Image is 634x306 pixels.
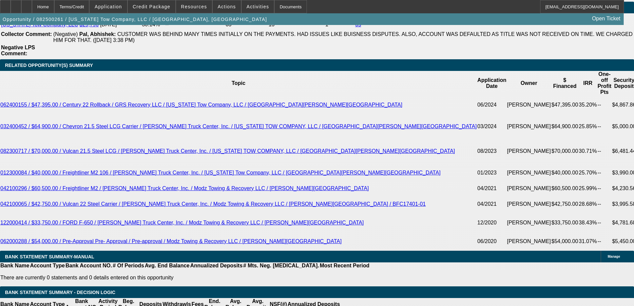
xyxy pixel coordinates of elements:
[30,262,65,269] th: Account Type
[551,213,578,232] td: $33,750.00
[79,31,116,37] b: Pal, Abhishek:
[144,262,190,269] th: Avg. End Balance
[65,262,112,269] th: Bank Account NO.
[477,213,507,232] td: 12/2020
[0,238,341,244] a: 062000288 / $54,000.00 / Pre-Approval Pre- Approval / Pre-approval / Modz Towing & Recovery LLC /...
[477,163,507,182] td: 01/2023
[95,4,122,9] span: Application
[551,139,578,163] td: $70,000.00
[578,213,597,232] td: 38.43%
[243,262,319,269] th: # Mts. Neg. [MEDICAL_DATA].
[597,163,612,182] td: --
[551,114,578,139] td: $64,900.00
[0,102,402,108] a: 062400155 / $47,395.00 / Century 22 Rollback / GRS Recovery LLC / [US_STATE] Tow Company, LLC / [...
[578,232,597,251] td: 31.07%
[128,0,175,13] button: Credit Package
[0,170,441,175] a: 012300084 / $40,000.00 / Freightliner M2 106 / [PERSON_NAME] Truck Center, Inc. / [US_STATE] Tow ...
[578,114,597,139] td: 25.85%
[477,71,507,96] th: Application Date
[112,262,144,269] th: # Of Periods
[589,13,623,24] a: Open Ticket
[597,96,612,114] td: --
[578,139,597,163] td: 30.71%
[477,195,507,213] td: 04/2021
[578,163,597,182] td: 25.70%
[1,45,35,56] b: Negative LPS Comment:
[507,163,551,182] td: [PERSON_NAME]
[507,195,551,213] td: [PERSON_NAME]
[507,182,551,195] td: [PERSON_NAME]
[597,139,612,163] td: --
[551,163,578,182] td: $40,000.00
[551,182,578,195] td: $60,500.00
[0,148,455,154] a: 082300717 / $70,000.00 / Vulcan 21.5 Steel LCG / [PERSON_NAME] Truck Center, Inc. / [US_STATE] TO...
[477,182,507,195] td: 04/2021
[1,31,52,37] b: Collector Comment:
[242,0,274,13] button: Activities
[477,232,507,251] td: 06/2020
[319,262,370,269] th: Most Recent Period
[247,4,269,9] span: Activities
[507,213,551,232] td: [PERSON_NAME]
[597,195,612,213] td: --
[597,71,612,96] th: One-off Profit Pts
[578,195,597,213] td: 28.68%
[507,71,551,96] th: Owner
[53,31,78,37] span: (Negative)
[477,114,507,139] td: 03/2024
[597,213,612,232] td: --
[176,0,212,13] button: Resources
[507,96,551,114] td: [PERSON_NAME]
[5,254,94,259] span: BANK STATEMENT SUMMARY-MANUAL
[3,17,267,22] span: Opportunity / 082500261 / [US_STATE] Tow Company, LLC / [GEOGRAPHIC_DATA], [GEOGRAPHIC_DATA]
[477,139,507,163] td: 08/2023
[551,195,578,213] td: $42,750.00
[608,255,620,258] span: Manage
[597,232,612,251] td: --
[578,96,597,114] td: 35.20%
[597,114,612,139] td: --
[53,31,633,43] span: CUSTOMER WAS BEHIND MANY TIMES INITIALLY ON THE PAYMENTS. HAD ISSUES LIKE BUISNESS DISPUTES. ALSO...
[5,63,93,68] span: RELATED OPPORTUNITY(S) SUMMARY
[90,0,127,13] button: Application
[507,139,551,163] td: [PERSON_NAME]
[578,182,597,195] td: 25.99%
[597,182,612,195] td: --
[181,4,207,9] span: Resources
[0,220,364,225] a: 122000414 / $33,750.00 / FORD F-650 / [PERSON_NAME] Truck Center, Inc. / Modz Towing & Recovery L...
[190,262,243,269] th: Annualized Deposits
[0,185,369,191] a: 042100296 / $60,500.00 / Freightliner M2 / [PERSON_NAME] Truck Center, Inc. / Modz Towing & Recov...
[551,96,578,114] td: $47,395.00
[477,96,507,114] td: 06/2024
[507,114,551,139] td: [PERSON_NAME]
[551,71,578,96] th: $ Financed
[578,71,597,96] th: IRR
[213,0,241,13] button: Actions
[218,4,236,9] span: Actions
[551,232,578,251] td: $54,000.00
[5,290,115,295] span: Bank Statement Summary - Decision Logic
[507,232,551,251] td: [PERSON_NAME]
[133,4,170,9] span: Credit Package
[0,275,369,281] p: There are currently 0 statements and 0 details entered on this opportunity
[0,124,477,129] a: 032400452 / $64,900.00 / Chevron 21.5 Steel LCG Carrier / [PERSON_NAME] Truck Center, Inc. / [US_...
[0,201,426,207] a: 042100065 / $42,750.00 / Vulcan 22 Steel Carrier / [PERSON_NAME] Truck Center, Inc. / Modz Towing...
